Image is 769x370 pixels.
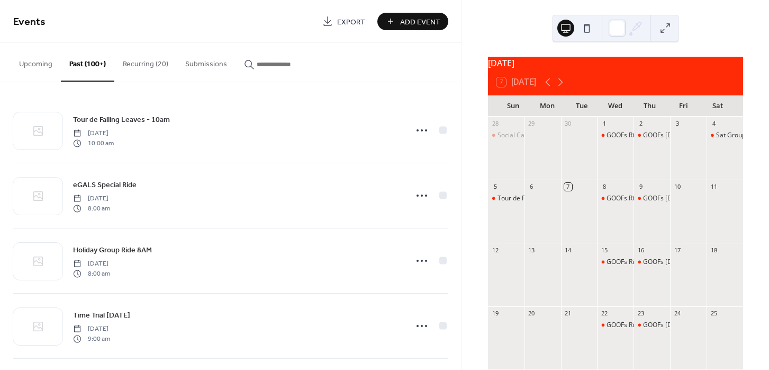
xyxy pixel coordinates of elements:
[710,246,718,254] div: 18
[600,246,608,254] div: 15
[488,131,524,140] div: Social Cafe Ride
[73,310,130,321] span: Time Trial [DATE]
[710,183,718,191] div: 11
[73,259,110,269] span: [DATE]
[634,194,670,203] div: GOOFs Thursday Ride
[528,183,536,191] div: 6
[497,131,545,140] div: Social Cafe Ride
[673,246,681,254] div: 17
[597,194,634,203] div: GOOFs Ride
[491,120,499,128] div: 28
[666,95,700,117] div: Fri
[607,321,641,330] div: GOOFs Ride
[377,13,448,30] button: Add Event
[607,131,641,140] div: GOOFs Ride
[673,183,681,191] div: 10
[496,95,530,117] div: Sun
[707,131,743,140] div: Sat Group Ride
[564,120,572,128] div: 30
[73,194,110,204] span: [DATE]
[61,43,114,82] button: Past (100+)
[607,194,641,203] div: GOOFs Ride
[530,95,564,117] div: Mon
[643,321,700,330] div: GOOFs [DATE] Ride
[597,321,634,330] div: GOOFs Ride
[597,258,634,267] div: GOOFs Ride
[528,310,536,318] div: 20
[600,183,608,191] div: 8
[73,180,137,191] span: eGALS Special Ride
[634,258,670,267] div: GOOFs Thursday Ride
[73,324,110,334] span: [DATE]
[73,204,110,213] span: 8:00 am
[564,183,572,191] div: 7
[600,120,608,128] div: 1
[11,43,61,81] button: Upcoming
[637,310,645,318] div: 23
[597,131,634,140] div: GOOFs Ride
[73,334,110,343] span: 9:00 am
[73,309,130,321] a: Time Trial [DATE]
[73,114,170,126] span: Tour de Falling Leaves - 10am
[528,246,536,254] div: 13
[710,310,718,318] div: 25
[73,113,170,126] a: Tour de Falling Leaves - 10am
[673,120,681,128] div: 3
[488,194,524,203] div: Tour de Falling Leaves - 10am
[400,16,440,28] span: Add Event
[637,183,645,191] div: 9
[491,310,499,318] div: 19
[564,246,572,254] div: 14
[177,43,236,81] button: Submissions
[491,246,499,254] div: 12
[600,310,608,318] div: 22
[599,95,632,117] div: Wed
[314,13,373,30] a: Export
[643,258,700,267] div: GOOFs [DATE] Ride
[114,43,177,81] button: Recurring (20)
[337,16,365,28] span: Export
[643,131,700,140] div: GOOFs [DATE] Ride
[73,129,114,138] span: [DATE]
[710,120,718,128] div: 4
[564,95,598,117] div: Tue
[13,12,46,32] span: Events
[73,138,114,148] span: 10:00 am
[634,321,670,330] div: GOOFs Thursday Ride
[716,131,760,140] div: Sat Group Ride
[643,194,700,203] div: GOOFs [DATE] Ride
[497,194,585,203] div: Tour de Falling Leaves - 10am
[73,179,137,191] a: eGALS Special Ride
[673,310,681,318] div: 24
[701,95,735,117] div: Sat
[73,269,110,278] span: 8:00 am
[637,120,645,128] div: 2
[73,245,152,256] span: Holiday Group Ride 8AM
[73,244,152,256] a: Holiday Group Ride 8AM
[637,246,645,254] div: 16
[607,258,641,267] div: GOOFs Ride
[488,57,743,69] div: [DATE]
[564,310,572,318] div: 21
[528,120,536,128] div: 29
[632,95,666,117] div: Thu
[491,183,499,191] div: 5
[634,131,670,140] div: GOOFs Thursday Ride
